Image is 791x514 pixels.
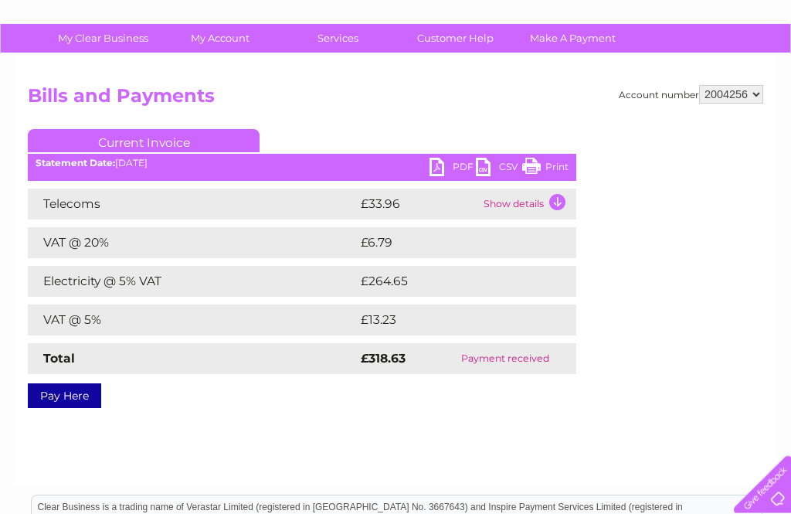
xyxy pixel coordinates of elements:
a: Pay Here [28,384,101,409]
strong: Total [43,352,75,366]
td: Electricity @ 5% VAT [28,267,357,298]
a: CSV [476,158,522,181]
a: Telecoms [601,66,647,77]
a: Make A Payment [509,25,637,53]
td: VAT @ 20% [28,228,357,259]
a: Log out [740,66,776,77]
td: Show details [480,189,576,220]
a: My Account [157,25,284,53]
a: Customer Help [392,25,519,53]
div: Clear Business is a trading name of Verastar Limited (registered in [GEOGRAPHIC_DATA] No. 3667643... [32,9,762,75]
a: Print [522,158,569,181]
a: Current Invoice [28,130,260,153]
a: Blog [657,66,679,77]
a: Energy [558,66,592,77]
td: £264.65 [357,267,549,298]
td: Telecoms [28,189,357,220]
a: Water [519,66,548,77]
div: [DATE] [28,158,576,169]
a: 0333 014 3131 [500,8,606,27]
a: Contact [688,66,726,77]
img: logo.png [28,40,107,87]
b: Statement Date: [36,158,115,169]
td: Payment received [435,344,576,375]
a: My Clear Business [39,25,167,53]
td: £13.23 [357,305,543,336]
div: Account number [619,86,763,104]
td: £33.96 [357,189,480,220]
strong: £318.63 [361,352,406,366]
td: VAT @ 5% [28,305,357,336]
td: £6.79 [357,228,540,259]
h2: Bills and Payments [28,86,763,115]
a: Services [274,25,402,53]
a: PDF [429,158,476,181]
